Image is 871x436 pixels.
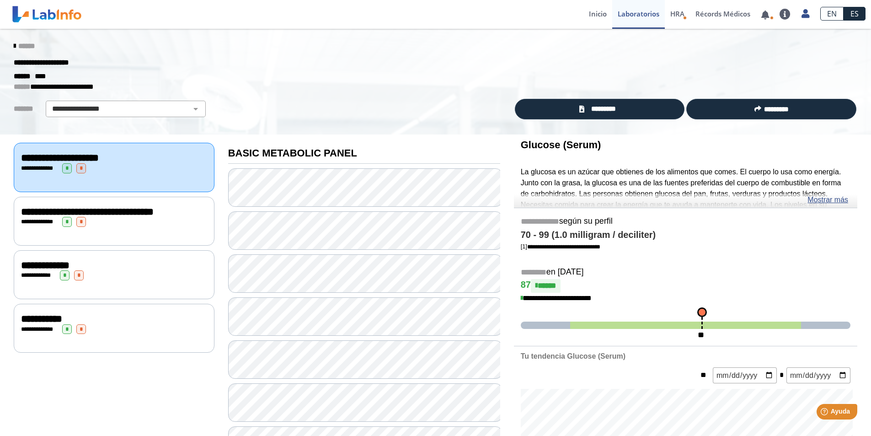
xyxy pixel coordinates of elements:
[228,147,357,159] b: BASIC METABOLIC PANEL
[820,7,844,21] a: EN
[521,167,850,232] p: La glucosa es un azúcar que obtienes de los alimentos que comes. El cuerpo lo usa como energía. J...
[521,230,850,241] h4: 70 - 99 (1.0 milligram / deciliter)
[807,194,848,205] a: Mostrar más
[790,400,861,426] iframe: Help widget launcher
[713,367,777,383] input: mm/dd/yyyy
[844,7,866,21] a: ES
[521,267,850,278] h5: en [DATE]
[521,279,850,293] h4: 87
[521,243,600,250] a: [1]
[670,9,684,18] span: HRA
[521,352,625,360] b: Tu tendencia Glucose (Serum)
[521,216,850,227] h5: según su perfil
[786,367,850,383] input: mm/dd/yyyy
[521,139,601,151] b: Glucose (Serum)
